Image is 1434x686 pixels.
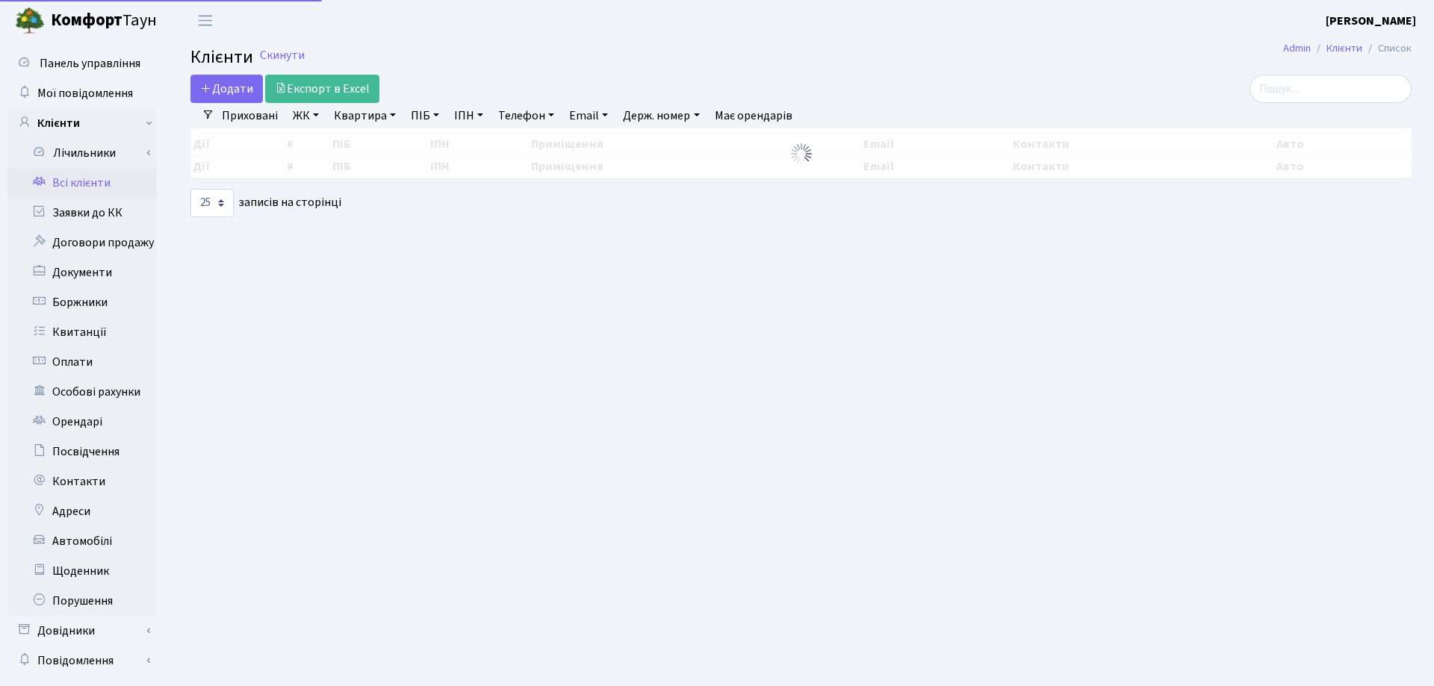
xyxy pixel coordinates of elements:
img: Обробка... [789,142,813,166]
a: Лічильники [17,138,157,168]
a: Довідники [7,616,157,646]
a: Контакти [7,467,157,496]
a: Має орендарів [709,103,798,128]
a: Всі клієнти [7,168,157,198]
a: Особові рахунки [7,377,157,407]
a: Email [563,103,614,128]
nav: breadcrumb [1261,33,1434,64]
a: Панель управління [7,49,157,78]
button: Переключити навігацію [187,8,224,33]
a: Оплати [7,347,157,377]
span: Клієнти [190,44,253,70]
a: Квитанції [7,317,157,347]
a: Телефон [492,103,560,128]
a: Додати [190,75,263,103]
a: Орендарі [7,407,157,437]
a: Документи [7,258,157,287]
a: Скинути [260,49,305,63]
a: ПІБ [405,103,445,128]
label: записів на сторінці [190,189,341,217]
input: Пошук... [1250,75,1412,103]
a: Приховані [216,103,284,128]
span: Мої повідомлення [37,85,133,102]
a: Держ. номер [617,103,705,128]
a: Клієнти [1326,40,1362,56]
a: Клієнти [7,108,157,138]
span: Таун [51,8,157,34]
a: Квартира [328,103,402,128]
a: Договори продажу [7,228,157,258]
a: Експорт в Excel [265,75,379,103]
a: Заявки до КК [7,198,157,228]
a: Адреси [7,496,157,526]
span: Додати [200,81,253,97]
select: записів на сторінці [190,189,234,217]
a: Мої повідомлення [7,78,157,108]
a: ЖК [287,103,325,128]
a: Боржники [7,287,157,317]
a: Посвідчення [7,437,157,467]
b: Комфорт [51,8,122,32]
a: ІПН [448,103,489,128]
li: Список [1362,40,1412,57]
a: Admin [1283,40,1311,56]
a: [PERSON_NAME] [1326,12,1416,30]
b: [PERSON_NAME] [1326,13,1416,29]
a: Автомобілі [7,526,157,556]
img: logo.png [15,6,45,36]
span: Панель управління [40,55,140,72]
a: Порушення [7,586,157,616]
a: Щоденник [7,556,157,586]
a: Повідомлення [7,646,157,676]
